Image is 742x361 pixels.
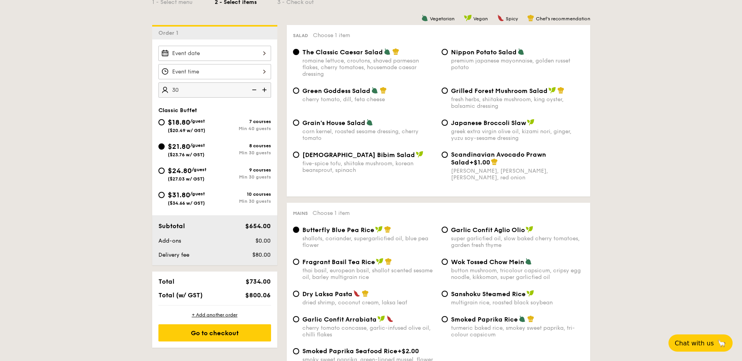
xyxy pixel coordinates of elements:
span: Scandinavian Avocado Prawn Salad [451,151,546,166]
span: Garlic Confit Aglio Olio [451,226,525,234]
span: Choose 1 item [313,32,350,39]
input: $24.80/guest($27.03 w/ GST)9 coursesMin 30 guests [158,168,165,174]
img: icon-vegan.f8ff3823.svg [377,315,385,322]
img: icon-reduce.1d2dbef1.svg [248,82,259,97]
input: Scandinavian Avocado Prawn Salad+$1.00[PERSON_NAME], [PERSON_NAME], [PERSON_NAME], red onion [442,152,448,158]
span: Wok Tossed Chow Mein [451,258,524,266]
div: corn kernel, roasted sesame dressing, cherry tomato [302,128,435,141]
img: icon-spicy.37a8142b.svg [386,315,393,322]
span: Vegetarian [430,16,455,21]
span: +$1.00 [469,159,490,166]
div: cherry tomato, dill, feta cheese [302,96,435,103]
div: [PERSON_NAME], [PERSON_NAME], [PERSON_NAME], red onion [451,168,584,181]
img: icon-vegetarian.fe4039eb.svg [517,48,525,55]
img: icon-vegan.f8ff3823.svg [375,226,383,233]
img: icon-vegan.f8ff3823.svg [526,226,534,233]
div: cherry tomato concasse, garlic-infused olive oil, chilli flakes [302,325,435,338]
input: Garlic Confit Arrabiatacherry tomato concasse, garlic-infused olive oil, chilli flakes [293,316,299,322]
span: $800.06 [245,291,271,299]
span: /guest [190,191,205,197]
input: Smoked Paprika Seafood Rice+$2.00smoky sweet paprika, green-lipped mussel, flower squid, baby prawn [293,348,299,354]
img: icon-vegan.f8ff3823.svg [416,151,424,158]
img: icon-vegan.f8ff3823.svg [376,258,384,265]
span: $734.00 [246,278,271,285]
div: greek extra virgin olive oil, kizami nori, ginger, yuzu soy-sesame dressing [451,128,584,141]
div: premium japanese mayonnaise, golden russet potato [451,57,584,71]
input: The Classic Caesar Saladromaine lettuce, croutons, shaved parmesan flakes, cherry tomatoes, house... [293,49,299,55]
div: Min 30 guests [215,174,271,180]
img: icon-vegetarian.fe4039eb.svg [421,14,428,21]
div: five-spice tofu, shiitake mushroom, korean beansprout, spinach [302,160,435,173]
input: Wok Tossed Chow Meinbutton mushroom, tricolour capsicum, cripsy egg noodle, kikkoman, super garli... [442,259,448,265]
input: Smoked Paprika Riceturmeric baked rice, smokey sweet paprika, tri-colour capsicum [442,316,448,322]
span: Fragrant Basil Tea Rice [302,258,375,266]
div: turmeric baked rice, smokey sweet paprika, tri-colour capsicum [451,325,584,338]
div: shallots, coriander, supergarlicfied oil, blue pea flower [302,235,435,248]
div: Min 40 guests [215,126,271,131]
input: Event time [158,64,271,79]
img: icon-vegetarian.fe4039eb.svg [371,87,378,94]
div: thai basil, european basil, shallot scented sesame oil, barley multigrain rice [302,267,435,281]
span: Garlic Confit Arrabiata [302,316,377,323]
div: 10 courses [215,191,271,197]
div: 8 courses [215,143,271,148]
span: $31.80 [168,191,190,199]
span: Choose 1 item [313,210,350,216]
img: icon-spicy.37a8142b.svg [353,290,360,297]
span: Chat with us [675,340,714,347]
input: Grain's House Saladcorn kernel, roasted sesame dressing, cherry tomato [293,120,299,126]
div: dried shrimp, coconut cream, laksa leaf [302,299,435,306]
span: $80.00 [252,252,271,258]
span: Spicy [506,16,518,21]
img: icon-chef-hat.a58ddaea.svg [527,315,534,322]
img: icon-chef-hat.a58ddaea.svg [362,290,369,297]
span: Salad [293,33,308,38]
input: [DEMOGRAPHIC_DATA] Bibim Saladfive-spice tofu, shiitake mushroom, korean beansprout, spinach [293,152,299,158]
span: $21.80 [168,142,190,151]
span: Total [158,278,174,285]
span: Smoked Paprika Rice [451,316,518,323]
img: icon-chef-hat.a58ddaea.svg [385,258,392,265]
span: Subtotal [158,222,185,230]
input: Fragrant Basil Tea Ricethai basil, european basil, shallot scented sesame oil, barley multigrain ... [293,259,299,265]
div: fresh herbs, shiitake mushroom, king oyster, balsamic dressing [451,96,584,109]
div: multigrain rice, roasted black soybean [451,299,584,306]
img: icon-chef-hat.a58ddaea.svg [380,87,387,94]
span: Mains [293,211,308,216]
span: The Classic Caesar Salad [302,48,383,56]
input: Nippon Potato Saladpremium japanese mayonnaise, golden russet potato [442,49,448,55]
input: Dry Laksa Pastadried shrimp, coconut cream, laksa leaf [293,291,299,297]
span: /guest [190,143,205,148]
span: Nippon Potato Salad [451,48,517,56]
div: Min 30 guests [215,150,271,155]
img: icon-vegan.f8ff3823.svg [548,87,556,94]
div: romaine lettuce, croutons, shaved parmesan flakes, cherry tomatoes, housemade caesar dressing [302,57,435,77]
span: Green Goddess Salad [302,87,370,95]
span: ($20.49 w/ GST) [168,128,205,133]
span: Delivery fee [158,252,189,258]
span: 🦙 [717,339,726,348]
input: Garlic Confit Aglio Oliosuper garlicfied oil, slow baked cherry tomatoes, garden fresh thyme [442,227,448,233]
input: $21.80/guest($23.76 w/ GST)8 coursesMin 30 guests [158,143,165,150]
span: /guest [190,118,205,124]
span: Classic Buffet [158,107,197,114]
img: icon-vegetarian.fe4039eb.svg [519,315,526,322]
img: icon-chef-hat.a58ddaea.svg [491,158,498,165]
input: Sanshoku Steamed Ricemultigrain rice, roasted black soybean [442,291,448,297]
input: $31.80/guest($34.66 w/ GST)10 coursesMin 30 guests [158,192,165,198]
input: Japanese Broccoli Slawgreek extra virgin olive oil, kizami nori, ginger, yuzu soy-sesame dressing [442,120,448,126]
img: icon-spicy.37a8142b.svg [497,14,504,21]
span: Grain's House Salad [302,119,365,127]
span: Dry Laksa Pasta [302,290,352,298]
span: $18.80 [168,118,190,127]
span: $24.80 [168,166,192,175]
span: Order 1 [158,30,181,36]
img: icon-chef-hat.a58ddaea.svg [384,226,391,233]
div: button mushroom, tricolour capsicum, cripsy egg noodle, kikkoman, super garlicfied oil [451,267,584,281]
img: icon-vegetarian.fe4039eb.svg [384,48,391,55]
input: $18.80/guest($20.49 w/ GST)7 coursesMin 40 guests [158,119,165,125]
span: ($34.66 w/ GST) [168,200,205,206]
div: 9 courses [215,167,271,173]
input: Grilled Forest Mushroom Saladfresh herbs, shiitake mushroom, king oyster, balsamic dressing [442,88,448,94]
img: icon-vegetarian.fe4039eb.svg [366,119,373,126]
